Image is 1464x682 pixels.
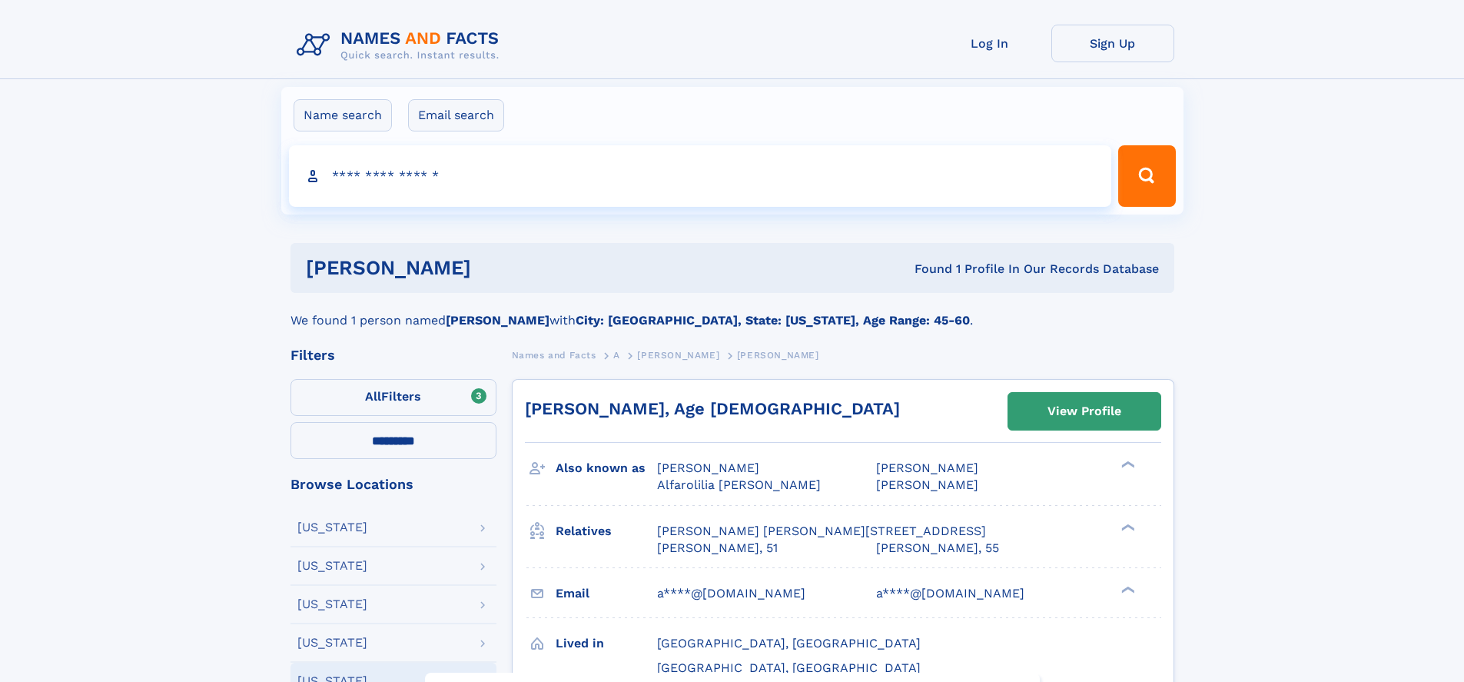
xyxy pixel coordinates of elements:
[613,345,620,364] a: A
[290,25,512,66] img: Logo Names and Facts
[512,345,596,364] a: Names and Facts
[637,345,719,364] a: [PERSON_NAME]
[657,660,921,675] span: [GEOGRAPHIC_DATA], [GEOGRAPHIC_DATA]
[657,461,759,475] span: [PERSON_NAME]
[876,540,999,557] a: [PERSON_NAME], 55
[1008,393,1160,430] a: View Profile
[297,598,367,610] div: [US_STATE]
[876,477,978,492] span: [PERSON_NAME]
[657,636,921,650] span: [GEOGRAPHIC_DATA], [GEOGRAPHIC_DATA]
[692,261,1159,278] div: Found 1 Profile In Our Records Database
[928,25,1051,62] a: Log In
[290,293,1174,330] div: We found 1 person named with .
[408,99,504,131] label: Email search
[657,540,778,557] a: [PERSON_NAME], 51
[576,313,970,328] b: City: [GEOGRAPHIC_DATA], State: [US_STATE], Age Range: 45-60
[290,348,496,362] div: Filters
[1051,25,1174,62] a: Sign Up
[306,258,693,278] h1: [PERSON_NAME]
[297,521,367,534] div: [US_STATE]
[1047,394,1121,429] div: View Profile
[556,518,657,544] h3: Relatives
[1118,145,1175,207] button: Search Button
[297,637,367,649] div: [US_STATE]
[446,313,549,328] b: [PERSON_NAME]
[290,379,496,416] label: Filters
[289,145,1112,207] input: search input
[297,560,367,572] div: [US_STATE]
[657,523,986,540] a: [PERSON_NAME] [PERSON_NAME][STREET_ADDRESS]
[1117,522,1136,532] div: ❯
[556,455,657,481] h3: Also known as
[556,630,657,657] h3: Lived in
[737,350,819,361] span: [PERSON_NAME]
[1117,460,1136,470] div: ❯
[290,477,496,491] div: Browse Locations
[637,350,719,361] span: [PERSON_NAME]
[525,399,900,418] a: [PERSON_NAME], Age [DEMOGRAPHIC_DATA]
[294,99,392,131] label: Name search
[876,461,978,475] span: [PERSON_NAME]
[365,389,381,404] span: All
[1117,584,1136,594] div: ❯
[657,477,821,492] span: Alfarolilia [PERSON_NAME]
[556,581,657,607] h3: Email
[613,350,620,361] span: A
